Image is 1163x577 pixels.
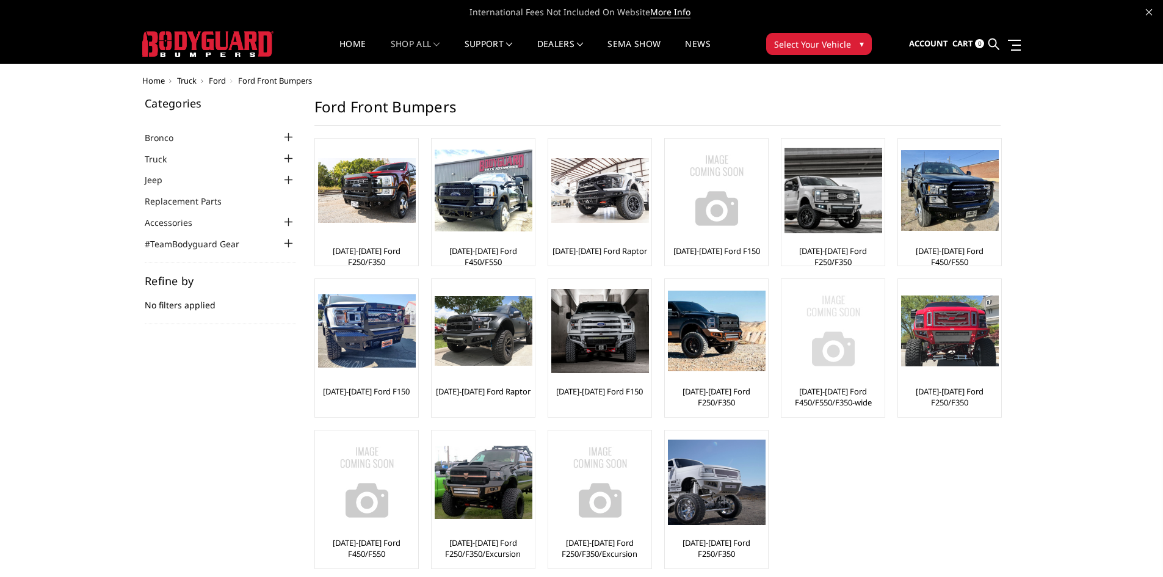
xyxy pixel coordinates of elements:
h1: Ford Front Bumpers [314,98,1001,126]
a: [DATE]-[DATE] Ford Raptor [436,386,531,397]
a: Account [909,27,948,60]
img: No Image [668,142,766,239]
a: Truck [145,153,182,165]
a: Truck [177,75,197,86]
span: Ford Front Bumpers [238,75,312,86]
span: Account [909,38,948,49]
a: Jeep [145,173,178,186]
button: Select Your Vehicle [766,33,872,55]
img: No Image [318,434,416,531]
a: [DATE]-[DATE] Ford F250/F350 [784,245,882,267]
a: [DATE]-[DATE] Ford F250/F350 [668,386,765,408]
a: [DATE]-[DATE] Ford F150 [556,386,643,397]
a: [DATE]-[DATE] Ford F250/F350 [318,245,415,267]
a: Support [465,40,513,64]
a: No Image [784,282,882,380]
a: Cart 0 [952,27,984,60]
img: No Image [551,434,649,531]
img: BODYGUARD BUMPERS [142,31,274,57]
div: No filters applied [145,275,296,324]
a: SEMA Show [607,40,661,64]
a: News [685,40,710,64]
a: Replacement Parts [145,195,237,208]
span: Cart [952,38,973,49]
a: [DATE]-[DATE] Ford F250/F350/Excursion [551,537,648,559]
a: Bronco [145,131,189,144]
a: More Info [650,6,690,18]
h5: Categories [145,98,296,109]
a: No Image [318,434,415,531]
a: [DATE]-[DATE] Ford F150 [673,245,760,256]
a: Ford [209,75,226,86]
a: [DATE]-[DATE] Ford F450/F550/F350-wide [784,386,882,408]
a: [DATE]-[DATE] Ford F450/F550 [318,537,415,559]
a: [DATE]-[DATE] Ford F250/F350 [901,386,998,408]
a: [DATE]-[DATE] Ford F450/F550 [901,245,998,267]
a: [DATE]-[DATE] Ford Raptor [553,245,647,256]
a: [DATE]-[DATE] Ford F250/F350/Excursion [435,537,532,559]
a: Accessories [145,216,208,229]
a: #TeamBodyguard Gear [145,238,255,250]
a: shop all [391,40,440,64]
span: 0 [975,39,984,48]
a: Home [339,40,366,64]
a: [DATE]-[DATE] Ford F250/F350 [668,537,765,559]
h5: Refine by [145,275,296,286]
span: ▾ [860,37,864,50]
iframe: Chat Widget [1102,518,1163,577]
span: Select Your Vehicle [774,38,851,51]
a: Dealers [537,40,584,64]
a: [DATE]-[DATE] Ford F450/F550 [435,245,532,267]
a: [DATE]-[DATE] Ford F150 [323,386,410,397]
a: No Image [551,434,648,531]
a: Home [142,75,165,86]
img: No Image [784,282,882,380]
